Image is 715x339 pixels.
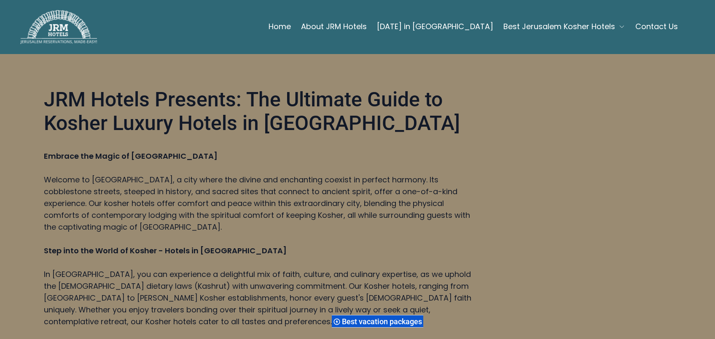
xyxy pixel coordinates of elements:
span: Best vacation packages [342,317,425,326]
a: Home [269,18,291,35]
strong: Embrace the Magic of [GEOGRAPHIC_DATA] [44,151,218,161]
strong: Step into the World of Kosher - Hotels in [GEOGRAPHIC_DATA] [44,245,287,256]
a: [DATE] in [GEOGRAPHIC_DATA] [377,18,493,35]
p: Welcome to [GEOGRAPHIC_DATA], a city where the divine and enchanting coexist in perfect harmony. ... [44,174,476,233]
span: Best Jerusalem Kosher Hotels [503,21,615,33]
div: Best vacation packages [332,315,423,328]
a: About JRM Hotels [301,18,367,35]
p: In [GEOGRAPHIC_DATA], you can experience a delightful mix of faith, culture, and culinary experti... [44,268,476,328]
a: Contact Us [635,18,678,35]
img: JRM Hotels [20,10,97,44]
h2: JRM Hotels Presents: The Ultimate Guide to Kosher Luxury Hotels in [GEOGRAPHIC_DATA] [44,88,476,138]
button: Best Jerusalem Kosher Hotels [503,18,625,35]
